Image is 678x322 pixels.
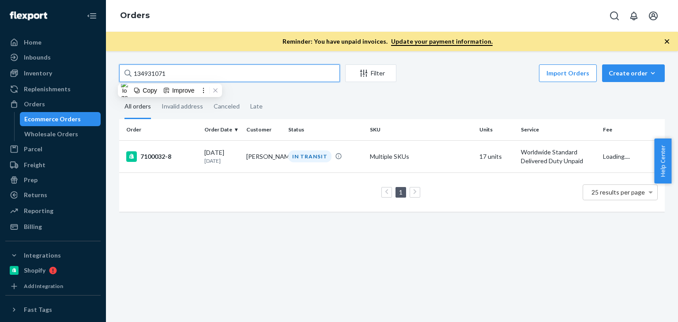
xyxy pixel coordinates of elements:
div: Orders [24,100,45,109]
button: Import Orders [539,64,597,82]
td: Multiple SKUs [366,140,475,172]
div: Late [250,95,263,118]
div: Inventory [24,69,52,78]
th: SKU [366,119,475,140]
div: Home [24,38,41,47]
a: Ecommerce Orders [20,112,101,126]
a: Shopify [5,263,101,277]
p: Worldwide Standard Delivered Duty Unpaid [521,148,595,165]
div: Integrations [24,251,61,260]
button: Filter [345,64,396,82]
div: Fast Tags [24,305,52,314]
div: Inbounds [24,53,51,62]
div: Customer [246,126,281,133]
a: Orders [5,97,101,111]
div: Filter [346,69,396,78]
a: Update your payment information. [391,37,493,46]
button: Help Center [654,139,671,183]
a: Billing [5,220,101,234]
a: Inbounds [5,50,101,64]
a: Returns [5,188,101,202]
div: Wholesale Orders [24,130,78,139]
div: All orders [124,95,151,119]
a: Freight [5,158,101,172]
div: Replenishments [24,85,71,94]
ol: breadcrumbs [113,3,157,29]
button: Open notifications [625,7,643,25]
button: Open Search Box [606,7,623,25]
a: Page 1 is your current page [397,188,404,196]
a: Parcel [5,142,101,156]
a: Prep [5,173,101,187]
th: Units [476,119,518,140]
div: 7100032-8 [126,151,197,162]
img: Flexport logo [10,11,47,20]
th: Status [285,119,366,140]
a: Inventory [5,66,101,80]
button: Close Navigation [83,7,101,25]
a: Orders [120,11,150,20]
button: Open account menu [644,7,662,25]
span: Support [18,6,49,14]
input: Search orders [119,64,340,82]
th: Service [517,119,599,140]
th: Fee [599,119,665,140]
div: IN TRANSIT [288,150,331,162]
th: Order Date [201,119,243,140]
a: Wholesale Orders [20,127,101,141]
div: Reporting [24,206,53,215]
a: Reporting [5,204,101,218]
div: Shopify [24,266,45,275]
th: Order [119,119,201,140]
a: Replenishments [5,82,101,96]
div: Billing [24,222,42,231]
div: Invalid address [162,95,203,118]
div: Create order [609,69,658,78]
td: [PERSON_NAME] [243,140,285,172]
button: Integrations [5,248,101,262]
button: Fast Tags [5,303,101,317]
div: Returns [24,191,47,199]
div: Parcel [24,145,42,154]
div: Canceled [214,95,240,118]
div: Ecommerce Orders [24,115,81,124]
td: 17 units [476,140,518,172]
div: Freight [24,161,45,169]
a: Home [5,35,101,49]
span: 25 results per page [591,188,645,196]
div: [DATE] [204,148,239,165]
p: [DATE] [204,157,239,165]
a: Add Integration [5,281,101,292]
button: Create order [602,64,665,82]
p: Reminder: You have unpaid invoices. [282,37,493,46]
div: Prep [24,176,38,184]
div: Add Integration [24,282,63,290]
td: Loading.... [599,140,665,172]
